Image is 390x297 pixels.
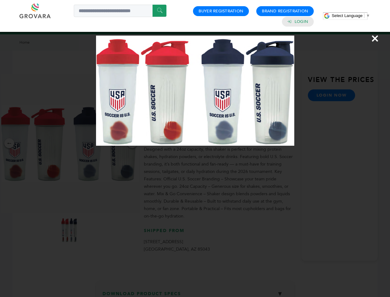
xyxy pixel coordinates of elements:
a: Brand Registration [262,8,308,14]
span: Select Language [332,13,363,18]
a: Login [295,19,308,24]
a: Buyer Registration [199,8,243,14]
input: Search a product or brand... [74,5,166,17]
span: × [371,30,379,47]
span: ​ [364,13,364,18]
img: Image Preview [96,36,294,146]
a: Select Language​ [332,13,370,18]
span: ▼ [366,13,370,18]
